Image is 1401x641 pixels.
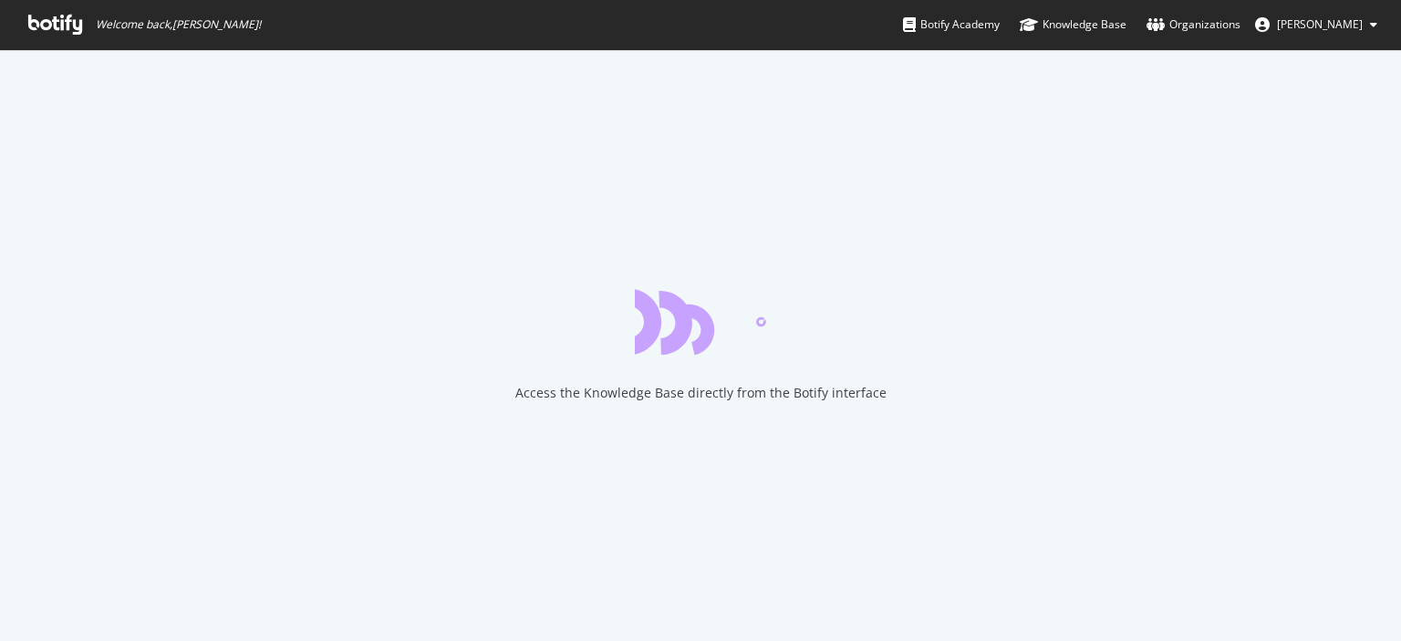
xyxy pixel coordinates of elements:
div: Access the Knowledge Base directly from the Botify interface [515,384,887,402]
div: Botify Academy [903,16,1000,34]
div: animation [635,289,766,355]
button: [PERSON_NAME] [1240,10,1392,39]
div: Organizations [1147,16,1240,34]
div: Knowledge Base [1020,16,1126,34]
span: Welcome back, [PERSON_NAME] ! [96,17,261,32]
span: Kenneth Domingo [1277,16,1363,32]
